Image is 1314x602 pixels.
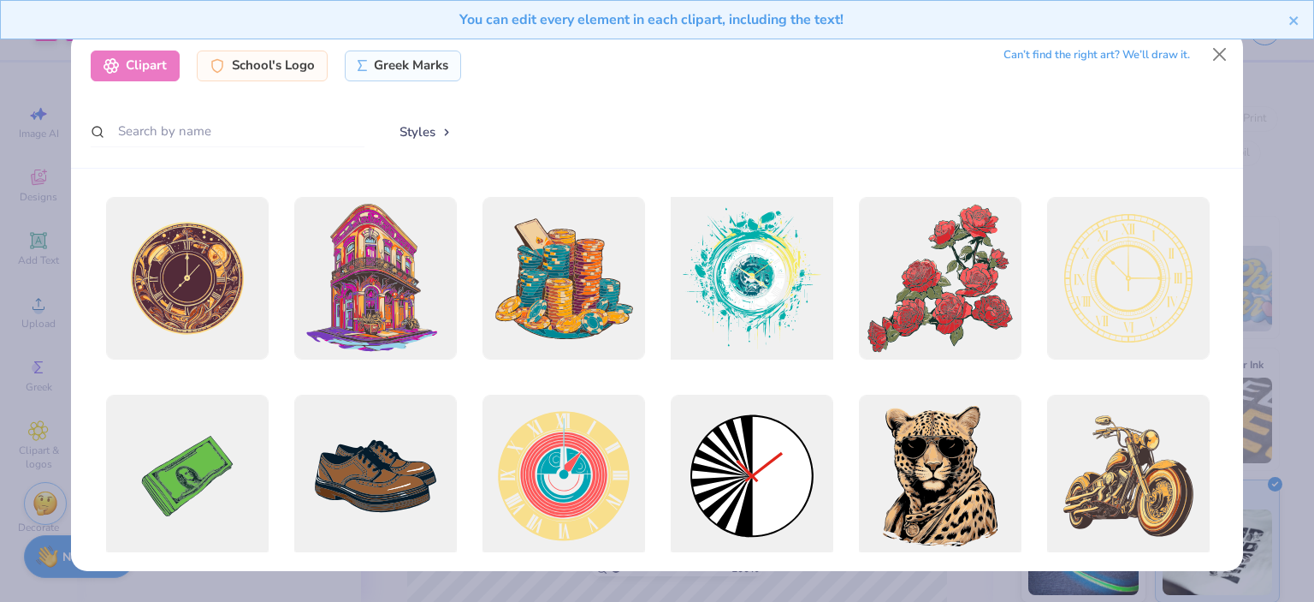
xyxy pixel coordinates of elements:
button: Styles [382,116,471,148]
button: close [1288,9,1300,30]
button: Close [1204,39,1236,71]
input: Search by name [91,116,364,147]
div: School's Logo [197,51,328,81]
div: You can edit every element in each clipart, including the text! [14,9,1288,30]
div: Can’t find the right art? We’ll draw it. [1003,40,1190,70]
div: Greek Marks [345,51,462,81]
div: Clipart [91,51,180,81]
